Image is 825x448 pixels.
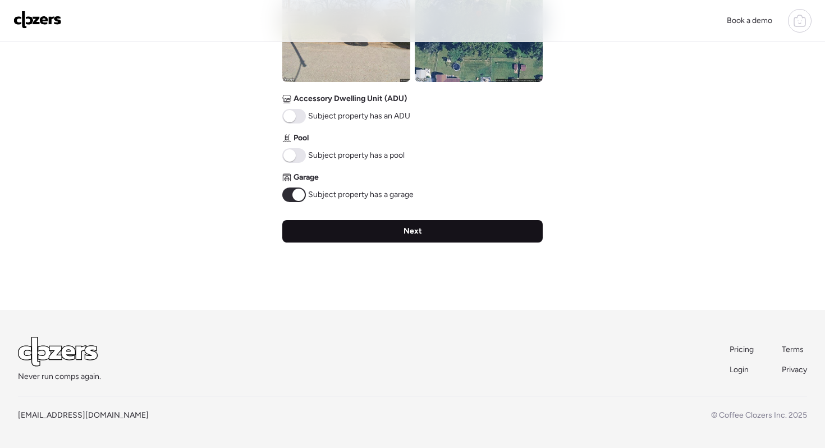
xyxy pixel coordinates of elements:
a: Terms [782,344,807,355]
a: Privacy [782,364,807,376]
span: Pool [294,132,309,144]
span: Accessory Dwelling Unit (ADU) [294,93,407,104]
a: [EMAIL_ADDRESS][DOMAIN_NAME] [18,410,149,420]
span: Terms [782,345,804,354]
span: Pricing [730,345,754,354]
span: Garage [294,172,319,183]
span: Subject property has a pool [308,150,405,161]
span: Next [404,226,422,237]
img: Logo [13,11,62,29]
span: Privacy [782,365,807,374]
span: Subject property has a garage [308,189,414,200]
a: Login [730,364,755,376]
span: Subject property has an ADU [308,111,410,122]
span: © Coffee Clozers Inc. 2025 [711,410,807,420]
img: Logo Light [18,337,98,367]
span: Never run comps again. [18,371,101,382]
a: Pricing [730,344,755,355]
span: Book a demo [727,16,772,25]
span: Login [730,365,749,374]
